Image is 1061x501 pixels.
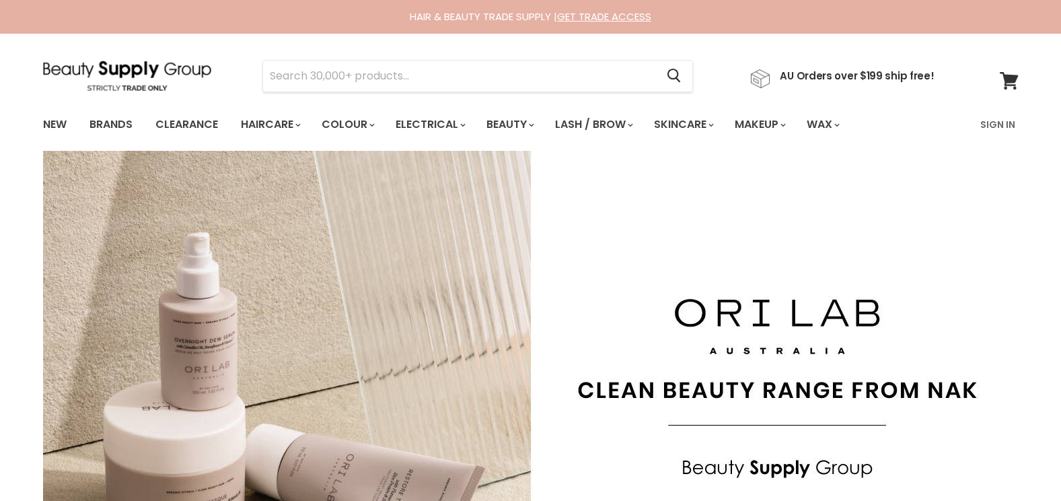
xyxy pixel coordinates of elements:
[994,438,1048,488] iframe: Gorgias live chat messenger
[33,105,912,144] ul: Main menu
[545,110,641,139] a: Lash / Brow
[231,110,309,139] a: Haircare
[312,110,383,139] a: Colour
[725,110,794,139] a: Makeup
[26,105,1035,144] nav: Main
[33,110,77,139] a: New
[386,110,474,139] a: Electrical
[79,110,143,139] a: Brands
[26,10,1035,24] div: HAIR & BEAUTY TRADE SUPPLY |
[145,110,228,139] a: Clearance
[263,61,657,92] input: Search
[476,110,542,139] a: Beauty
[262,60,693,92] form: Product
[797,110,848,139] a: Wax
[557,9,651,24] a: GET TRADE ACCESS
[644,110,722,139] a: Skincare
[972,110,1023,139] a: Sign In
[657,61,692,92] button: Search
